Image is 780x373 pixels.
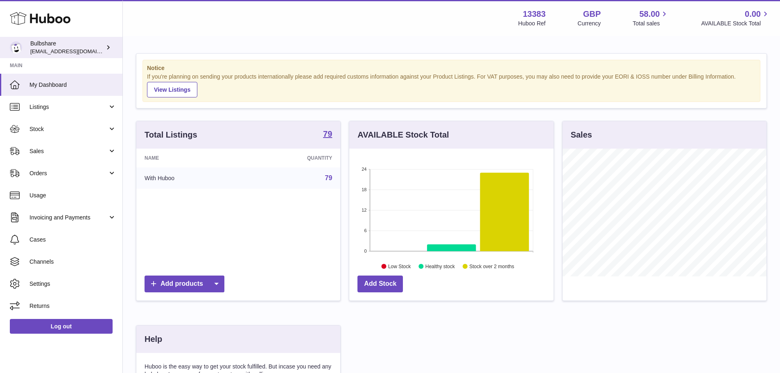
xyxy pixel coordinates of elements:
span: Channels [29,258,116,266]
th: Name [136,149,244,167]
a: 79 [323,130,332,140]
strong: Notice [147,64,756,72]
a: View Listings [147,82,197,97]
a: 0.00 AVAILABLE Stock Total [701,9,770,27]
td: With Huboo [136,167,244,189]
h3: Help [145,334,162,345]
a: Add Stock [357,276,403,292]
span: Settings [29,280,116,288]
span: 0.00 [745,9,761,20]
div: Bulbshare [30,40,104,55]
span: 58.00 [639,9,660,20]
span: Stock [29,125,108,133]
th: Quantity [244,149,340,167]
strong: 13383 [523,9,546,20]
span: My Dashboard [29,81,116,89]
span: Orders [29,170,108,177]
a: 58.00 Total sales [633,9,669,27]
text: 0 [364,249,367,253]
strong: 79 [323,130,332,138]
div: Currency [578,20,601,27]
text: Stock over 2 months [470,263,514,269]
span: Invoicing and Payments [29,214,108,222]
text: 18 [362,187,367,192]
text: 24 [362,167,367,172]
img: rimmellive@bulbshare.com [10,41,22,54]
span: Sales [29,147,108,155]
text: 6 [364,228,367,233]
a: 79 [325,174,332,181]
span: AVAILABLE Stock Total [701,20,770,27]
span: Cases [29,236,116,244]
span: Total sales [633,20,669,27]
span: Listings [29,103,108,111]
text: Low Stock [388,263,411,269]
div: If you're planning on sending your products internationally please add required customs informati... [147,73,756,97]
span: Returns [29,302,116,310]
h3: AVAILABLE Stock Total [357,129,449,140]
div: Huboo Ref [518,20,546,27]
span: [EMAIL_ADDRESS][DOMAIN_NAME] [30,48,120,54]
text: Healthy stock [425,263,455,269]
strong: GBP [583,9,601,20]
a: Log out [10,319,113,334]
h3: Sales [571,129,592,140]
text: 12 [362,208,367,212]
a: Add products [145,276,224,292]
span: Usage [29,192,116,199]
h3: Total Listings [145,129,197,140]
